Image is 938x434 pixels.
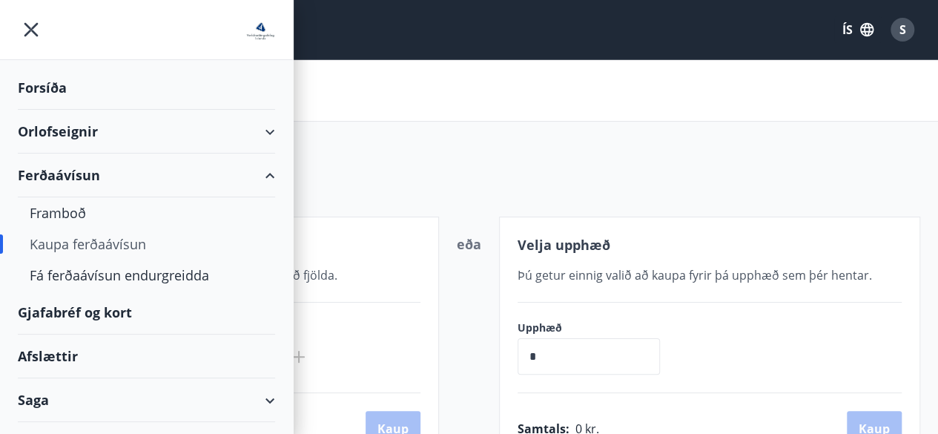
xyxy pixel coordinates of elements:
div: Afslættir [18,335,275,378]
button: ÍS [834,16,882,43]
div: Orlofseignir [18,110,275,154]
div: Gjafabréf og kort [18,291,275,335]
button: menu [18,16,44,43]
span: S [899,22,906,38]
button: S [885,12,920,47]
div: Framboð [30,197,263,228]
div: Forsíða [18,66,275,110]
span: Þú getur einnig valið að kaupa fyrir þá upphæð sem þér hentar. [518,267,872,283]
div: Fá ferðaávísun endurgreidda [30,260,263,291]
span: Velja upphæð [518,236,610,254]
div: Kaupa ferðaávísun [30,228,263,260]
div: Ferðaávísun [18,154,275,197]
div: Saga [18,378,275,422]
img: union_logo [245,16,275,46]
span: eða [457,235,481,253]
label: Upphæð [518,320,675,335]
